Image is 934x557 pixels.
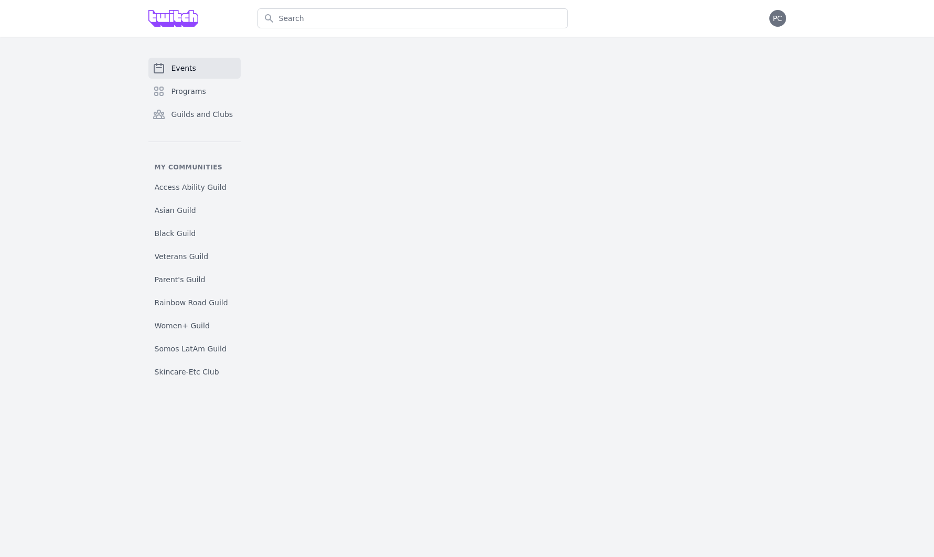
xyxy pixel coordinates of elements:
[772,15,782,22] span: PC
[155,344,227,354] span: Somos LatAm Guild
[148,316,241,335] a: Women+ Guild
[155,367,219,377] span: Skincare-Etc Club
[155,228,196,239] span: Black Guild
[171,109,233,120] span: Guilds and Clubs
[148,224,241,243] a: Black Guild
[148,362,241,381] a: Skincare-Etc Club
[155,274,206,285] span: Parent's Guild
[769,10,786,27] button: PC
[155,205,196,216] span: Asian Guild
[148,104,241,125] a: Guilds and Clubs
[148,163,241,172] p: My communities
[148,293,241,312] a: Rainbow Road Guild
[155,297,228,308] span: Rainbow Road Guild
[171,86,206,97] span: Programs
[148,58,241,79] a: Events
[148,339,241,358] a: Somos LatAm Guild
[148,270,241,289] a: Parent's Guild
[155,251,209,262] span: Veterans Guild
[148,10,199,27] img: Grove
[171,63,196,73] span: Events
[148,58,241,381] nav: Sidebar
[155,182,227,192] span: Access Ability Guild
[148,178,241,197] a: Access Ability Guild
[148,201,241,220] a: Asian Guild
[257,8,568,28] input: Search
[148,81,241,102] a: Programs
[155,320,210,331] span: Women+ Guild
[148,247,241,266] a: Veterans Guild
